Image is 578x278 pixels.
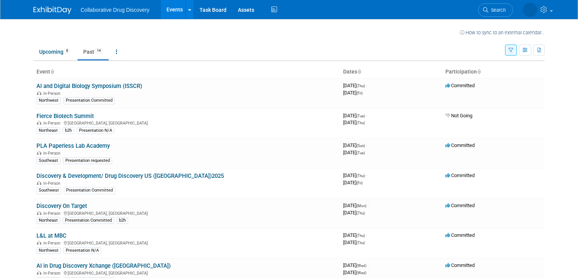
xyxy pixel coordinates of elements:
img: In-Person Event [37,211,41,215]
span: [DATE] [343,270,366,275]
a: Upcoming8 [33,45,76,59]
img: In-Person Event [37,91,41,95]
div: Presentation Committed [63,217,114,224]
span: (Thu) [356,241,365,245]
span: [DATE] [343,232,367,238]
span: In-Person [43,151,63,156]
a: Search [478,3,513,17]
th: Event [33,66,340,78]
span: [DATE] [343,203,369,208]
a: Past14 [78,45,109,59]
div: Northeast [36,217,60,224]
a: AI in Drug Discovery Xchange ([GEOGRAPHIC_DATA]) [36,262,171,269]
span: (Fri) [356,181,363,185]
span: [DATE] [343,90,363,96]
img: ExhibitDay [33,6,71,14]
a: L&L at MBC [36,232,67,239]
span: - [366,173,367,178]
span: In-Person [43,121,63,126]
span: (Thu) [356,174,365,178]
a: Sort by Event Name [50,69,54,75]
span: (Mon) [356,204,366,208]
span: (Sun) [356,144,365,148]
img: In-Person Event [37,151,41,155]
span: (Wed) [356,271,366,275]
span: - [366,113,367,118]
span: (Wed) [356,264,366,268]
span: 8 [64,48,70,54]
span: - [367,203,369,208]
span: In-Person [43,211,63,216]
span: [DATE] [343,173,367,178]
a: Discovery On Target [36,203,87,209]
span: 14 [95,48,103,54]
th: Dates [340,66,442,78]
span: Search [488,7,506,13]
div: Northwest [36,97,61,104]
span: - [366,232,367,238]
span: Committed [445,142,475,148]
span: - [366,83,367,88]
div: [GEOGRAPHIC_DATA], [GEOGRAPHIC_DATA] [36,240,337,246]
span: Not Going [445,113,472,118]
span: (Thu) [356,121,365,125]
a: Sort by Start Date [357,69,361,75]
a: Sort by Participation Type [477,69,481,75]
span: (Tue) [356,114,365,118]
div: Northeast [36,127,60,134]
span: In-Person [43,181,63,186]
span: Committed [445,262,475,268]
div: Presentation N/A [77,127,114,134]
div: [GEOGRAPHIC_DATA], [GEOGRAPHIC_DATA] [36,120,337,126]
span: [DATE] [343,262,369,268]
div: Presentation requested [63,157,112,164]
div: Presentation N/A [63,247,101,254]
div: b2h [63,127,74,134]
div: Southwest [36,187,61,194]
div: Presentation Committed [63,97,115,104]
img: In-Person Event [37,271,41,275]
div: Presentation Committed [64,187,115,194]
span: [DATE] [343,142,367,148]
span: Committed [445,232,475,238]
div: b2h [117,217,128,224]
span: (Thu) [356,84,365,88]
a: AI and Digital Biology Symposium (ISSCR) [36,83,142,89]
span: - [367,262,369,268]
span: (Tue) [356,151,365,155]
span: (Fri) [356,91,363,95]
span: - [366,142,367,148]
a: How to sync to an external calendar... [460,30,545,35]
a: Fierce Biotech Summit [36,113,94,120]
span: (Thu) [356,211,365,215]
span: In-Person [43,91,63,96]
span: [DATE] [343,210,365,216]
img: James White [523,3,537,17]
div: [GEOGRAPHIC_DATA], [GEOGRAPHIC_DATA] [36,210,337,216]
span: [DATE] [343,180,363,185]
span: [DATE] [343,240,365,245]
a: PLA Paperless Lab Academy [36,142,110,149]
img: In-Person Event [37,241,41,244]
th: Participation [442,66,545,78]
span: (Thu) [356,233,365,238]
span: Committed [445,203,475,208]
span: In-Person [43,241,63,246]
span: [DATE] [343,83,367,88]
div: Southeast [36,157,60,164]
span: Collaborative Drug Discovery [81,7,149,13]
a: Discovery & Development/ Drug Discovery US ([GEOGRAPHIC_DATA])2025 [36,173,224,179]
span: [DATE] [343,120,365,125]
span: [DATE] [343,113,367,118]
span: [DATE] [343,150,365,155]
div: [GEOGRAPHIC_DATA], [GEOGRAPHIC_DATA] [36,270,337,276]
span: In-Person [43,271,63,276]
div: Northwest [36,247,61,254]
span: Committed [445,173,475,178]
img: In-Person Event [37,121,41,125]
span: Committed [445,83,475,88]
img: In-Person Event [37,181,41,185]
